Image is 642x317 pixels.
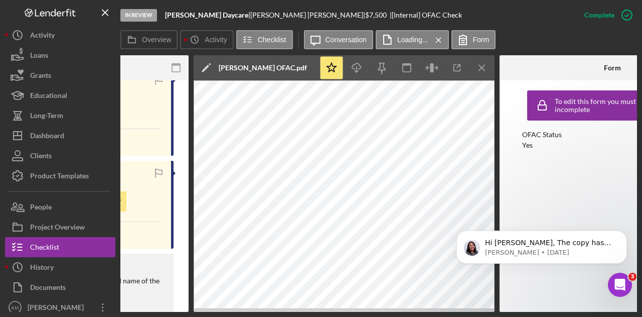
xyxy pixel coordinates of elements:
[120,9,157,22] div: In Review
[20,88,181,105] p: How can we help?
[20,19,36,35] img: logo
[30,277,66,300] div: Documents
[473,36,490,44] label: Form
[105,152,133,162] div: • [DATE]
[180,30,233,49] button: Activity
[30,197,52,220] div: People
[584,5,614,25] div: Complete
[21,142,41,162] img: Profile image for Christina
[15,180,186,200] button: Search for help
[5,197,115,217] button: People
[30,237,59,260] div: Checklist
[628,273,636,281] span: 3
[376,30,449,49] button: Loading...
[5,126,115,146] button: Dashboard
[451,30,496,49] button: Form
[5,45,115,65] button: Loans
[15,204,186,223] div: Pipeline and Forecast View
[5,257,115,277] button: History
[397,36,428,44] label: Loading...
[165,11,248,19] b: [PERSON_NAME] Daycare
[20,71,181,88] p: Hi [PERSON_NAME]
[5,237,115,257] button: Checklist
[30,257,54,280] div: History
[21,185,81,196] span: Search for help
[522,141,533,149] div: Yes
[604,64,621,72] div: Form
[365,11,387,19] span: $7,500
[10,118,191,171] div: Recent messageProfile image for ChristinaHi [PERSON_NAME], The copy has been created. Please let ...
[126,16,146,36] img: Profile image for Christina
[574,5,637,25] button: Complete
[21,127,180,137] div: Recent message
[30,45,48,68] div: Loans
[30,217,85,240] div: Project Overview
[12,305,19,310] text: KM
[120,30,178,49] button: Overview
[304,30,374,49] button: Conversation
[159,240,175,247] span: Help
[258,36,286,44] label: Checklist
[219,64,307,72] div: [PERSON_NAME] OFAC.pdf
[22,240,45,247] span: Home
[5,217,115,237] button: Project Overview
[236,30,293,49] button: Checklist
[30,25,55,48] div: Activity
[205,36,227,44] label: Activity
[441,209,642,290] iframe: Intercom notifications message
[11,133,190,170] div: Profile image for ChristinaHi [PERSON_NAME], The copy has been created. Please let me know if you...
[30,146,52,168] div: Clients
[83,240,118,247] span: Messages
[30,105,63,128] div: Long-Term
[67,215,133,255] button: Messages
[608,273,632,297] iframe: Intercom live chat
[45,152,103,162] div: [PERSON_NAME]
[142,36,171,44] label: Overview
[45,142,622,150] span: Hi [PERSON_NAME], The copy has been created. Please let me know if you have any questions. Thank ...
[5,85,115,105] button: Educational
[145,16,166,36] img: Profile image for Allison
[5,25,115,45] button: Activity
[250,11,365,19] div: [PERSON_NAME] [PERSON_NAME] |
[173,16,191,34] div: Close
[21,208,168,219] div: Pipeline and Forecast View
[134,215,201,255] button: Help
[326,36,367,44] label: Conversation
[5,277,115,297] button: Documents
[5,146,115,166] button: Clients
[390,11,462,19] div: | [Internal] OFAC Check
[5,65,115,85] button: Grants
[30,85,67,108] div: Educational
[5,105,115,126] button: Long-Term
[30,126,64,148] div: Dashboard
[30,65,51,88] div: Grants
[30,166,89,188] div: Product Templates
[165,11,250,19] div: |
[5,166,115,186] button: Product Templates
